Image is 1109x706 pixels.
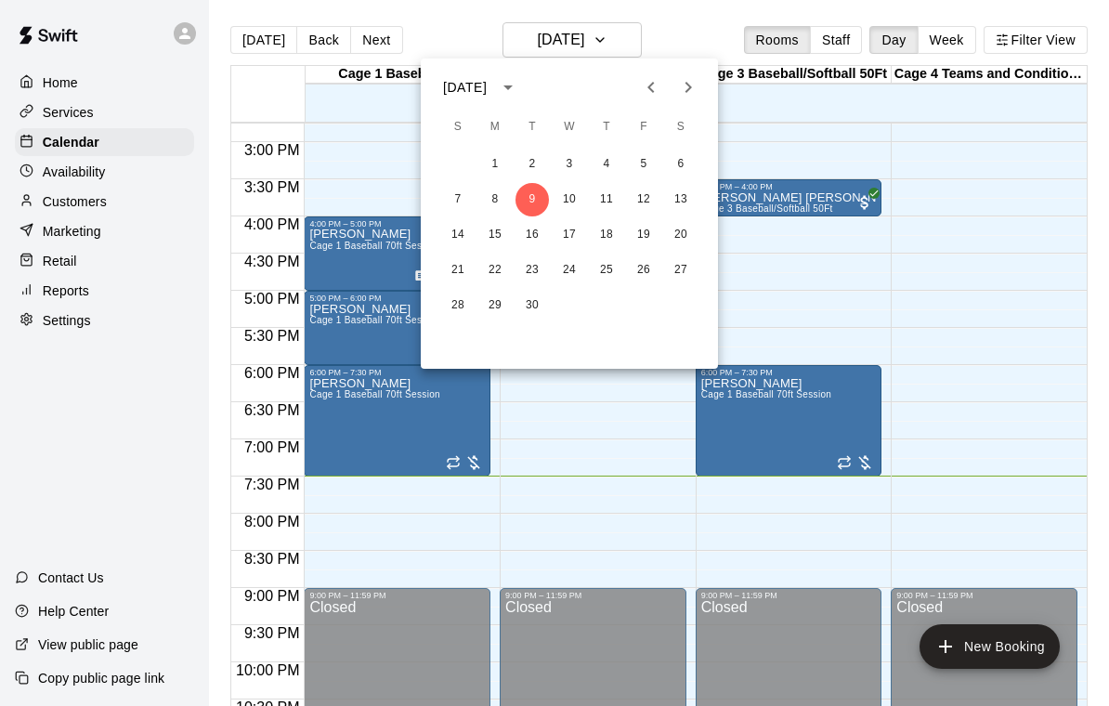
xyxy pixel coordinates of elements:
[553,183,586,216] button: 10
[633,69,670,106] button: Previous month
[590,109,623,146] span: Thursday
[664,109,698,146] span: Saturday
[664,183,698,216] button: 13
[441,218,475,252] button: 14
[590,218,623,252] button: 18
[627,183,660,216] button: 12
[553,254,586,287] button: 24
[590,148,623,181] button: 4
[441,289,475,322] button: 28
[627,148,660,181] button: 5
[478,183,512,216] button: 8
[441,109,475,146] span: Sunday
[590,183,623,216] button: 11
[515,289,549,322] button: 30
[553,218,586,252] button: 17
[441,254,475,287] button: 21
[478,148,512,181] button: 1
[515,183,549,216] button: 9
[664,218,698,252] button: 20
[492,72,524,103] button: calendar view is open, switch to year view
[553,148,586,181] button: 3
[478,289,512,322] button: 29
[478,109,512,146] span: Monday
[515,109,549,146] span: Tuesday
[553,109,586,146] span: Wednesday
[627,109,660,146] span: Friday
[670,69,707,106] button: Next month
[515,148,549,181] button: 2
[627,254,660,287] button: 26
[478,254,512,287] button: 22
[627,218,660,252] button: 19
[478,218,512,252] button: 15
[443,78,487,98] div: [DATE]
[515,218,549,252] button: 16
[590,254,623,287] button: 25
[664,148,698,181] button: 6
[441,183,475,216] button: 7
[664,254,698,287] button: 27
[515,254,549,287] button: 23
